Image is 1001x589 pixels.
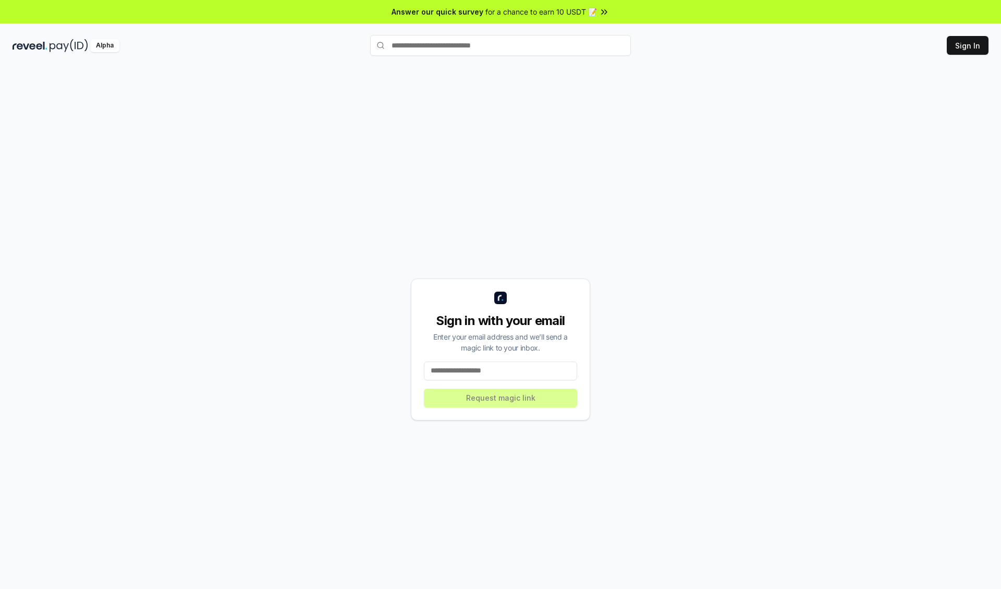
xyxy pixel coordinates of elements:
span: Answer our quick survey [392,6,483,17]
div: Alpha [90,39,119,52]
img: pay_id [50,39,88,52]
img: reveel_dark [13,39,47,52]
button: Sign In [947,36,988,55]
div: Sign in with your email [424,312,577,329]
div: Enter your email address and we’ll send a magic link to your inbox. [424,331,577,353]
img: logo_small [494,292,507,304]
span: for a chance to earn 10 USDT 📝 [485,6,597,17]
